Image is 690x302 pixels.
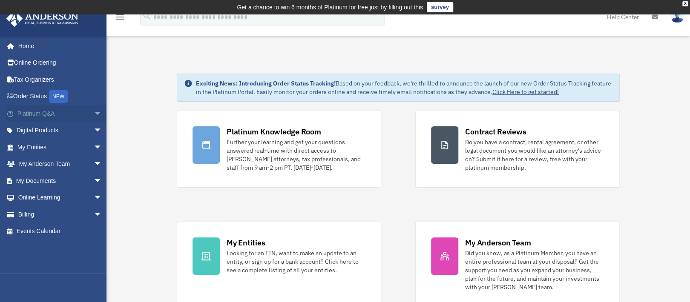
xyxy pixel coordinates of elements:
img: User Pic [671,11,684,23]
div: Get a chance to win 6 months of Platinum for free just by filling out this [237,2,423,12]
a: Home [6,37,111,54]
span: arrow_drop_down [94,189,111,207]
a: My Entitiesarrow_drop_down [6,139,115,156]
div: Do you have a contract, rental agreement, or other legal document you would like an attorney's ad... [465,138,604,172]
i: menu [115,12,125,22]
a: Events Calendar [6,223,115,240]
a: My Anderson Teamarrow_drop_down [6,156,115,173]
span: arrow_drop_down [94,156,111,173]
a: Platinum Q&Aarrow_drop_down [6,105,115,122]
div: Based on your feedback, we're thrilled to announce the launch of our new Order Status Tracking fe... [196,79,612,96]
img: Anderson Advisors Platinum Portal [4,10,81,27]
a: Online Learningarrow_drop_down [6,189,115,206]
a: survey [427,2,453,12]
div: close [682,1,688,6]
a: Online Ordering [6,54,115,71]
div: Did you know, as a Platinum Member, you have an entire professional team at your disposal? Get th... [465,249,604,291]
a: Click Here to get started! [492,88,559,96]
a: Digital Productsarrow_drop_down [6,122,115,139]
a: menu [115,15,125,22]
i: search [142,11,152,21]
a: Order StatusNEW [6,88,115,105]
a: Contract Reviews Do you have a contract, rental agreement, or other legal document you would like... [415,111,620,188]
div: Platinum Knowledge Room [227,126,321,137]
a: Billingarrow_drop_down [6,206,115,223]
span: arrow_drop_down [94,105,111,123]
div: Further your learning and get your questions answered real-time with direct access to [PERSON_NAM... [227,138,365,172]
span: arrow_drop_down [94,122,111,140]
span: arrow_drop_down [94,206,111,223]
div: My Anderson Team [465,237,531,248]
div: Contract Reviews [465,126,526,137]
a: Tax Organizers [6,71,115,88]
span: arrow_drop_down [94,139,111,156]
strong: Exciting News: Introducing Order Status Tracking! [196,80,336,87]
a: My Documentsarrow_drop_down [6,172,115,189]
span: arrow_drop_down [94,172,111,190]
a: Platinum Knowledge Room Further your learning and get your questions answered real-time with dire... [177,111,381,188]
div: NEW [49,90,68,103]
div: My Entities [227,237,265,248]
div: Looking for an EIN, want to make an update to an entity, or sign up for a bank account? Click her... [227,249,365,274]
